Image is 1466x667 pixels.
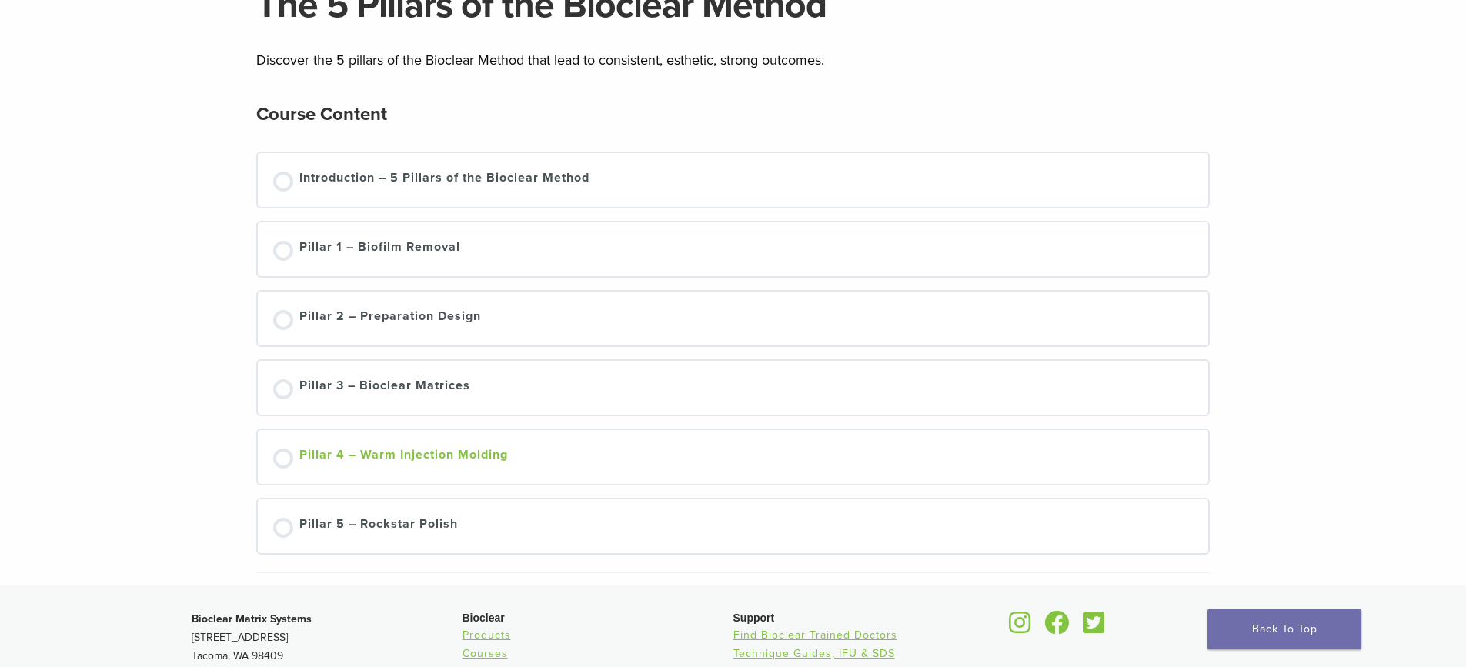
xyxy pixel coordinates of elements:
[273,376,1194,399] a: Pillar 3 – Bioclear Matrices
[733,612,775,624] span: Support
[1078,620,1110,635] a: Bioclear
[273,445,1194,469] a: Pillar 4 – Warm Injection Molding
[463,647,508,660] a: Courses
[1207,609,1361,649] a: Back To Top
[299,515,458,538] div: Pillar 5 – Rockstar Polish
[463,612,505,624] span: Bioclear
[733,629,897,642] a: Find Bioclear Trained Doctors
[273,515,1194,538] a: Pillar 5 – Rockstar Polish
[1040,620,1075,635] a: Bioclear
[733,647,895,660] a: Technique Guides, IFU & SDS
[192,612,312,625] strong: Bioclear Matrix Systems
[299,168,589,192] div: Introduction – 5 Pillars of the Bioclear Method
[299,376,470,399] div: Pillar 3 – Bioclear Matrices
[256,96,387,133] h2: Course Content
[299,307,481,330] div: Pillar 2 – Preparation Design
[273,238,1194,261] a: Pillar 1 – Biofilm Removal
[463,629,511,642] a: Products
[256,48,1211,72] p: Discover the 5 pillars of the Bioclear Method that lead to consistent, esthetic, strong outcomes.
[273,307,1194,330] a: Pillar 2 – Preparation Design
[273,168,1194,192] a: Introduction – 5 Pillars of the Bioclear Method
[299,238,460,261] div: Pillar 1 – Biofilm Removal
[299,445,508,469] div: Pillar 4 – Warm Injection Molding
[1004,620,1037,635] a: Bioclear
